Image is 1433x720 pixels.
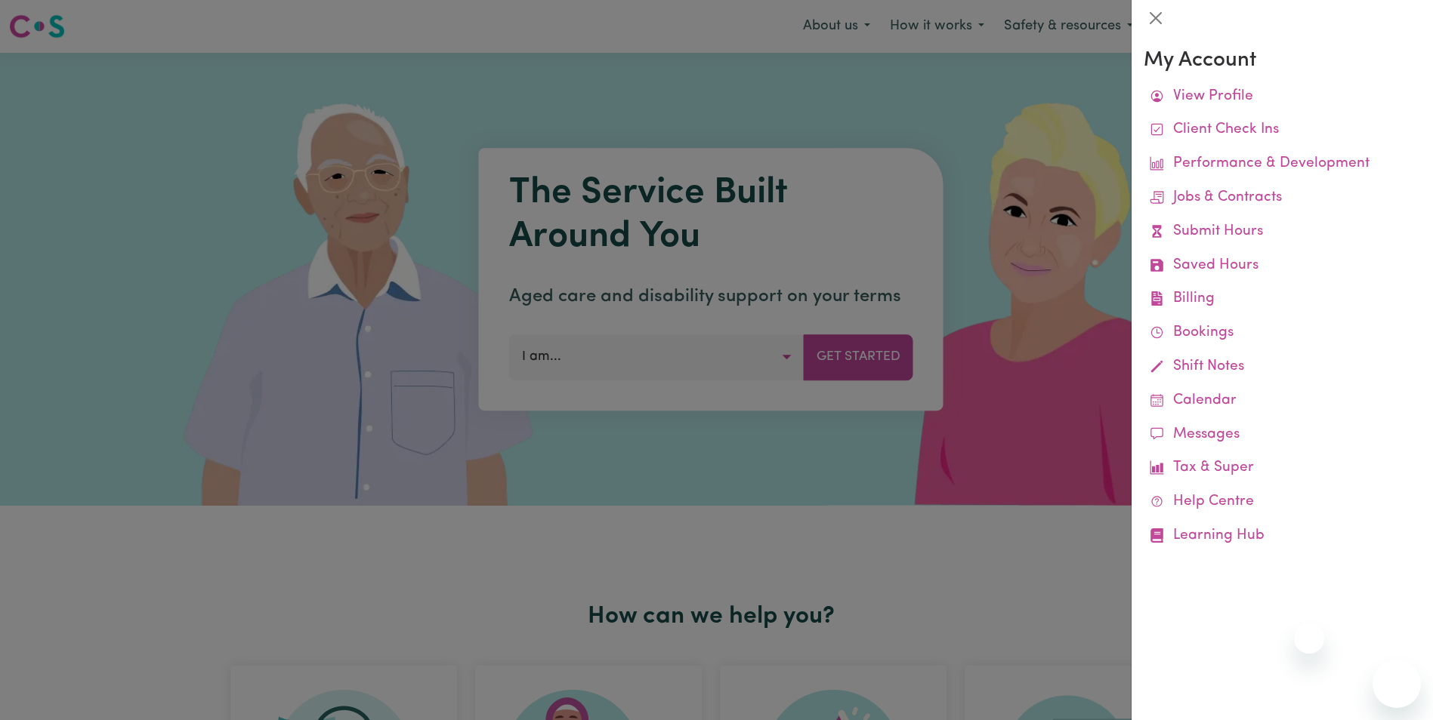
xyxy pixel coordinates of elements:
[1144,485,1421,519] a: Help Centre
[1144,181,1421,215] a: Jobs & Contracts
[1144,48,1421,74] h3: My Account
[1144,282,1421,316] a: Billing
[1144,6,1168,30] button: Close
[1144,215,1421,249] a: Submit Hours
[1144,113,1421,147] a: Client Check Ins
[1144,384,1421,418] a: Calendar
[1144,147,1421,181] a: Performance & Development
[1373,660,1421,708] iframe: Button to launch messaging window
[1144,519,1421,553] a: Learning Hub
[1294,623,1324,654] iframe: Close message
[1144,80,1421,114] a: View Profile
[1144,451,1421,485] a: Tax & Super
[1144,418,1421,452] a: Messages
[1144,249,1421,283] a: Saved Hours
[1144,350,1421,384] a: Shift Notes
[1144,316,1421,350] a: Bookings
